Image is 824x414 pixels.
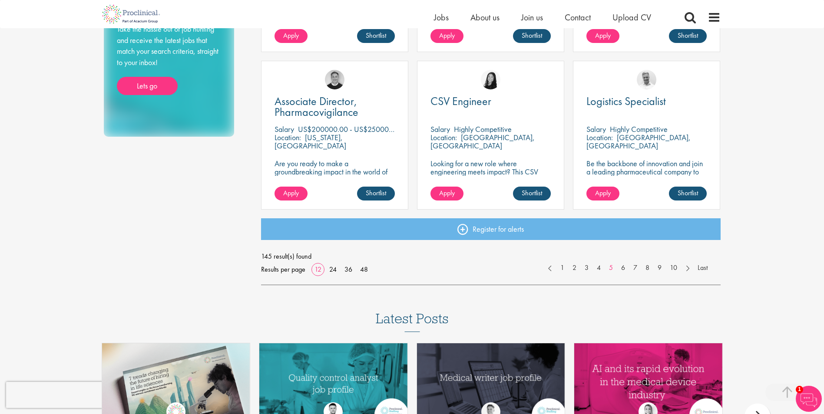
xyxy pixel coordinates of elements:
span: Apply [595,31,611,40]
img: Bo Forsen [325,70,344,89]
a: Shortlist [669,29,707,43]
a: 36 [341,265,355,274]
a: Apply [586,187,619,200]
a: 1 [556,263,569,273]
span: 145 result(s) found [261,250,721,263]
span: Location: [430,132,457,142]
a: Upload CV [612,12,651,23]
a: Shortlist [669,187,707,200]
p: Be the backbone of innovation and join a leading pharmaceutical company to help keep life-changin... [586,159,707,192]
a: Join us [521,12,543,23]
span: Apply [283,188,299,197]
img: Joshua Bye [637,70,656,89]
div: Take the hassle out of job hunting and receive the latest jobs that match your search criteria, s... [117,23,221,95]
a: About us [470,12,500,23]
a: Shortlist [513,29,551,43]
img: Chatbot [796,386,822,412]
a: 4 [592,263,605,273]
a: Last [693,263,712,273]
a: 8 [641,263,654,273]
p: Highly Competitive [610,124,668,134]
p: US$200000.00 - US$250000.00 per annum [298,124,437,134]
p: [US_STATE], [GEOGRAPHIC_DATA] [275,132,346,151]
a: Shortlist [513,187,551,200]
p: Highly Competitive [454,124,512,134]
p: Are you ready to make a groundbreaking impact in the world of biotechnology? Join a growing compa... [275,159,395,200]
a: 10 [665,263,682,273]
span: Apply [595,188,611,197]
a: Lets go [117,77,178,95]
p: [GEOGRAPHIC_DATA], [GEOGRAPHIC_DATA] [430,132,535,151]
a: Apply [430,187,463,200]
a: Register for alerts [261,218,721,240]
a: 24 [326,265,340,274]
span: CSV Engineer [430,94,491,108]
span: Location: [275,132,301,142]
a: Contact [565,12,591,23]
img: Numhom Sudsok [481,70,500,89]
a: Apply [275,29,308,43]
a: 48 [357,265,371,274]
span: Results per page [261,263,305,276]
a: 2 [568,263,581,273]
span: Logistics Specialist [586,94,666,108]
p: [GEOGRAPHIC_DATA], [GEOGRAPHIC_DATA] [586,132,691,151]
a: Apply [430,29,463,43]
a: Jobs [434,12,449,23]
a: Apply [586,29,619,43]
a: Shortlist [357,29,395,43]
span: Salary [430,124,450,134]
span: 1 [796,386,803,393]
span: Salary [586,124,606,134]
h3: Latest Posts [376,311,449,332]
a: Logistics Specialist [586,96,707,107]
a: Apply [275,187,308,200]
span: Apply [439,188,455,197]
a: 5 [605,263,617,273]
a: 7 [629,263,642,273]
a: 12 [311,265,324,274]
span: Salary [275,124,294,134]
a: Associate Director, Pharmacovigilance [275,96,395,118]
span: Apply [439,31,455,40]
span: Location: [586,132,613,142]
a: CSV Engineer [430,96,551,107]
p: Looking for a new role where engineering meets impact? This CSV Engineer role is calling your name! [430,159,551,184]
span: Apply [283,31,299,40]
a: 9 [653,263,666,273]
a: 3 [580,263,593,273]
span: Associate Director, Pharmacovigilance [275,94,358,119]
iframe: reCAPTCHA [6,382,117,408]
a: Shortlist [357,187,395,200]
a: 6 [617,263,629,273]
